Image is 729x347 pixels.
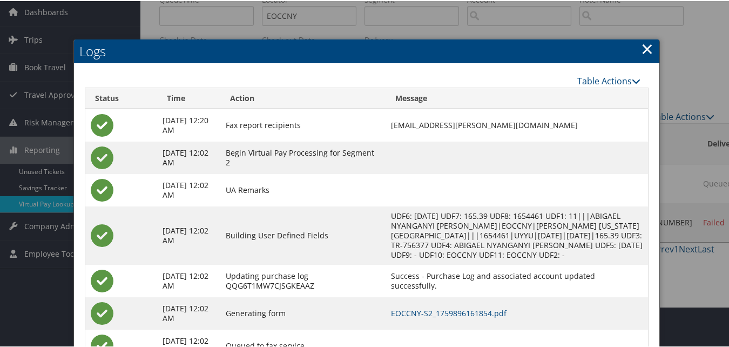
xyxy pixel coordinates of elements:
[157,173,220,205] td: [DATE] 12:02 AM
[220,205,386,264] td: Building User Defined Fields
[85,87,157,108] th: Status: activate to sort column ascending
[74,38,659,62] h2: Logs
[220,173,386,205] td: UA Remarks
[386,108,648,141] td: [EMAIL_ADDRESS][PERSON_NAME][DOMAIN_NAME]
[220,264,386,296] td: Updating purchase log QQG6T1MW7CJSGKEAAZ
[157,141,220,173] td: [DATE] 12:02 AM
[386,205,648,264] td: UDF6: [DATE] UDF7: 165.39 UDF8: 1654461 UDF1: 11|||ABIGAEL NYANGANYI [PERSON_NAME]|EOCCNY|[PERSON...
[391,307,507,317] a: EOCCNY-S2_1759896161854.pdf
[157,296,220,329] td: [DATE] 12:02 AM
[577,74,640,86] a: Table Actions
[157,108,220,141] td: [DATE] 12:20 AM
[220,296,386,329] td: Generating form
[157,205,220,264] td: [DATE] 12:02 AM
[386,264,648,296] td: Success - Purchase Log and associated account updated successfully.
[220,141,386,173] td: Begin Virtual Pay Processing for Segment 2
[157,87,220,108] th: Time: activate to sort column ascending
[220,108,386,141] td: Fax report recipients
[157,264,220,296] td: [DATE] 12:02 AM
[641,37,653,58] a: Close
[220,87,386,108] th: Action: activate to sort column ascending
[386,87,648,108] th: Message: activate to sort column ascending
